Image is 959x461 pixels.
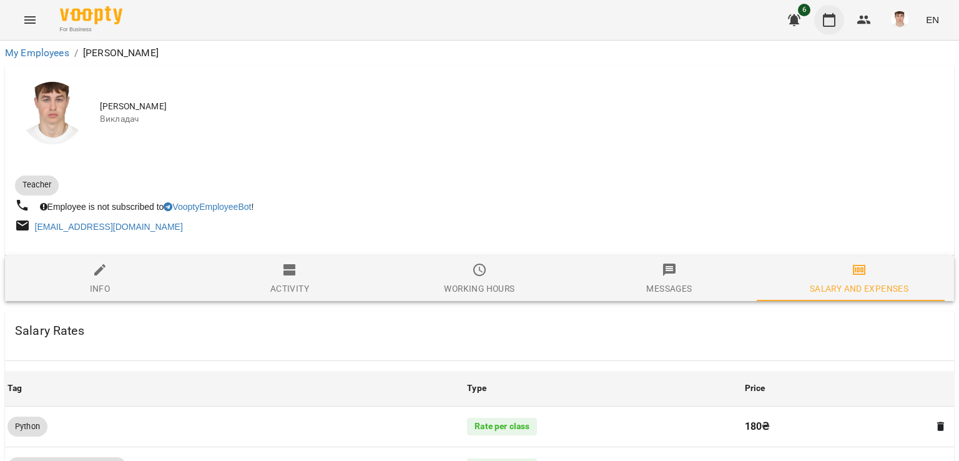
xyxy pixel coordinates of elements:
[646,281,692,296] div: Messages
[7,421,47,432] span: Python
[15,5,45,35] button: Menu
[933,419,949,435] button: Delete
[921,8,944,31] button: EN
[467,418,537,435] div: Rate per class
[100,101,944,113] span: [PERSON_NAME]
[21,82,84,144] img: Перепечай Олег Ігорович
[100,113,944,126] span: Викладач
[60,6,122,24] img: Voopty Logo
[798,4,810,16] span: 6
[35,222,183,232] a: [EMAIL_ADDRESS][DOMAIN_NAME]
[90,281,111,296] div: Info
[5,46,954,61] nav: breadcrumb
[444,281,514,296] div: Working hours
[164,202,251,212] a: VooptyEmployeeBot
[5,371,465,406] th: Tag
[742,371,954,406] th: Price
[891,11,908,29] img: 8fe045a9c59afd95b04cf3756caf59e6.jpg
[5,47,69,59] a: My Employees
[15,321,84,340] h6: Salary Rates
[60,26,122,34] span: For Business
[810,281,908,296] div: Salary and Expenses
[270,281,309,296] div: Activity
[926,13,939,26] span: EN
[37,198,257,216] div: Employee is not subscribed to !
[83,46,159,61] p: [PERSON_NAME]
[74,46,78,61] li: /
[745,419,924,434] p: 180 ₴
[15,179,59,191] span: Teacher
[465,371,742,406] th: Type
